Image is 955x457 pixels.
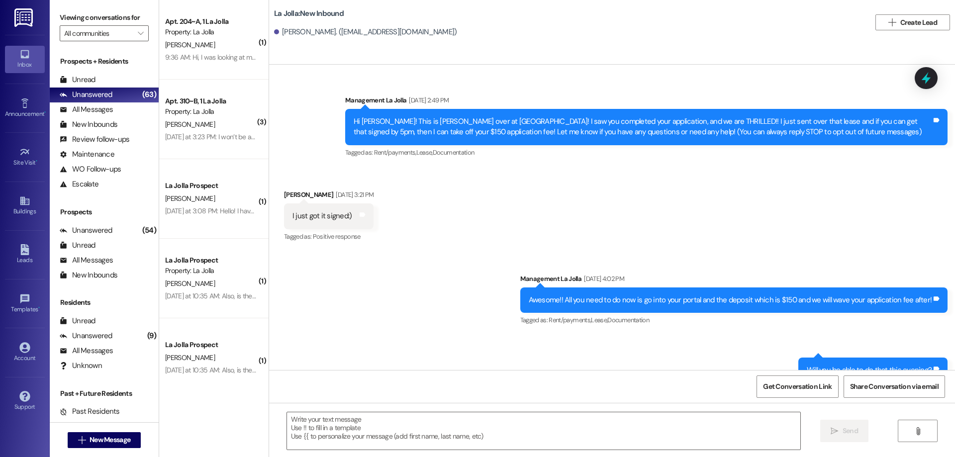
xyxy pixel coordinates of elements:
div: Apt. 204~A, 1 La Jolla [165,16,257,27]
button: Get Conversation Link [757,375,838,398]
div: La Jolla Prospect [165,255,257,266]
span: Rent/payments , [374,148,416,157]
span: [PERSON_NAME] [165,194,215,203]
div: All Messages [60,104,113,115]
div: La Jolla Prospect [165,340,257,350]
div: Prospects + Residents [50,56,159,67]
div: Unanswered [60,331,112,341]
div: [DATE] at 3:23 PM: I won’t be able to pay [DATE] I guess because your office is closed and I can’... [165,132,617,141]
div: La Jolla Prospect [165,181,257,191]
div: New Inbounds [60,119,117,130]
div: Management La Jolla [345,95,948,109]
div: Prospects [50,207,159,217]
span: Send [843,426,858,436]
div: (54) [140,223,159,238]
div: [PERSON_NAME] [284,189,374,203]
div: Tagged as: [520,313,948,327]
span: Positive response [313,232,361,241]
span: Documentation [433,148,475,157]
div: Unanswered [60,225,112,236]
button: Create Lead [875,14,950,30]
div: [DATE] at 10:35 AM: Also, is the car permit fee due [DATE] as well? I'm not sure if it was part o... [165,291,475,300]
i:  [914,427,922,435]
div: [DATE] 2:49 PM [406,95,449,105]
span: [PERSON_NAME] [165,40,215,49]
div: Property: La Jolla [165,106,257,117]
span: [PERSON_NAME] [165,279,215,288]
button: New Message [68,432,141,448]
div: Unread [60,75,95,85]
div: Review follow-ups [60,134,129,145]
span: • [36,158,37,165]
button: Send [820,420,868,442]
i:  [78,436,86,444]
input: All communities [64,25,133,41]
a: Account [5,339,45,366]
button: Share Conversation via email [844,375,945,398]
i:  [138,29,143,37]
b: La Jolla: New Inbound [274,8,344,19]
div: Unread [60,240,95,251]
a: Site Visit • [5,144,45,171]
div: Unknown [60,361,102,371]
img: ResiDesk Logo [14,8,35,27]
div: Maintenance [60,149,114,160]
span: • [44,109,46,116]
div: Management La Jolla [520,274,948,287]
div: All Messages [60,255,113,266]
div: Escalate [60,179,98,189]
i:  [831,427,838,435]
span: Lease , [416,148,433,157]
div: [DATE] at 3:08 PM: Hello! I have a question about the rent due [DATE]. Is $1223 for the whole fal... [165,206,468,215]
span: Documentation [607,316,649,324]
div: WO Follow-ups [60,164,121,175]
span: New Message [90,435,130,445]
div: Will you be able to do that this evening? [807,365,932,375]
div: I just got it signed:) [292,211,352,221]
a: Support [5,388,45,415]
div: (63) [140,87,159,102]
div: Residents [50,297,159,308]
div: Past + Future Residents [50,388,159,399]
a: Buildings [5,192,45,219]
div: Apt. 310~B, 1 La Jolla [165,96,257,106]
div: (9) [145,328,159,344]
a: Leads [5,241,45,268]
i:  [888,18,896,26]
div: [DATE] 3:21 PM [333,189,374,200]
span: [PERSON_NAME] [165,120,215,129]
label: Viewing conversations for [60,10,149,25]
span: Lease , [591,316,607,324]
div: Unanswered [60,90,112,100]
div: Tagged as: [345,145,948,160]
a: Inbox [5,46,45,73]
span: • [38,304,40,311]
span: Share Conversation via email [850,381,939,392]
span: Get Conversation Link [763,381,832,392]
div: New Inbounds [60,270,117,280]
span: Create Lead [900,17,937,28]
span: [PERSON_NAME] [165,353,215,362]
span: Rent/payments , [549,316,591,324]
div: Hi [PERSON_NAME]! This is [PERSON_NAME] over at [GEOGRAPHIC_DATA]! I saw you completed your appli... [354,116,932,138]
div: Property: La Jolla [165,27,257,37]
a: Templates • [5,290,45,317]
div: 9:36 AM: Hi, I was looking at my monthly rent for this semester and it looks like all of my rent ... [165,53,865,62]
div: Unread [60,316,95,326]
div: [DATE] at 10:35 AM: Also, is the car permit fee due [DATE] as well? I'm not sure if it was part o... [165,366,475,374]
div: Awesome!! All you need to do now is go into your portal and the deposit which is $150 and we will... [529,295,932,305]
div: Tagged as: [284,229,374,244]
div: Property: La Jolla [165,266,257,276]
div: [DATE] 4:02 PM [581,274,624,284]
div: All Messages [60,346,113,356]
div: Past Residents [60,406,120,417]
div: [PERSON_NAME]. ([EMAIL_ADDRESS][DOMAIN_NAME]) [274,27,457,37]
